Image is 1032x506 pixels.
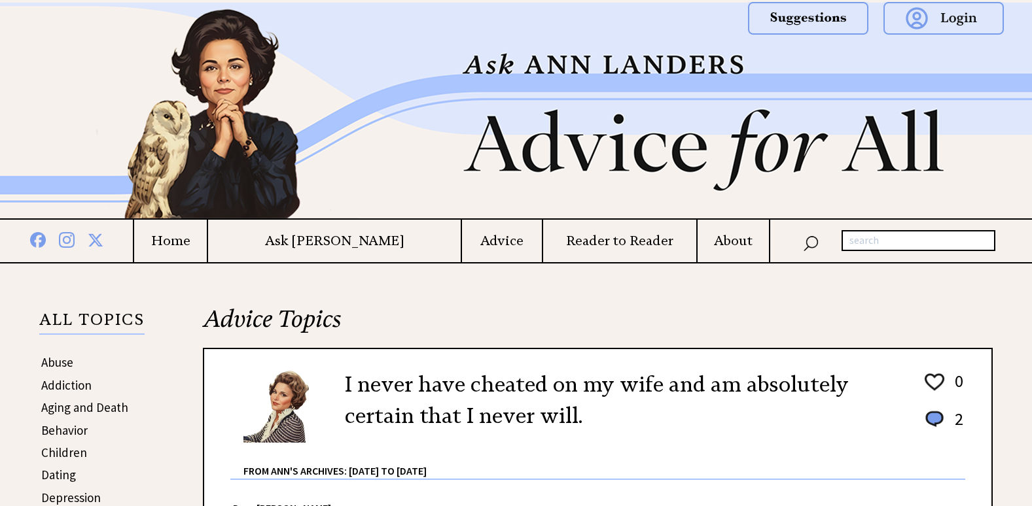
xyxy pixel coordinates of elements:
input: search [842,230,995,251]
a: Advice [462,233,541,249]
a: About [698,233,769,249]
a: Depression [41,490,101,505]
a: Children [41,445,87,460]
img: search_nav.png [803,233,819,252]
a: Behavior [41,422,88,438]
img: message_round%201.png [923,409,946,430]
p: ALL TOPICS [39,312,145,335]
div: From Ann's Archives: [DATE] to [DATE] [243,444,965,479]
a: Addiction [41,377,92,393]
img: heart_outline%201.png [923,371,946,394]
img: x%20blue.png [88,230,103,248]
h2: Advice Topics [203,303,993,348]
a: Reader to Reader [543,233,697,249]
a: Abuse [41,354,73,370]
img: right_new2.png [988,3,994,218]
a: Ask [PERSON_NAME] [208,233,461,249]
img: Ann6%20v2%20small.png [243,369,325,443]
img: login.png [883,2,1004,35]
a: Aging and Death [41,399,128,415]
img: facebook%20blue.png [30,229,46,248]
a: Home [134,233,207,249]
h2: I never have cheated on my wife and am absolutely certain that I never will. [345,369,903,431]
img: header2b_v1.png [45,3,988,218]
img: instagram%20blue.png [59,229,75,248]
td: 0 [948,370,964,407]
img: suggestions.png [748,2,868,35]
a: Dating [41,467,76,482]
td: 2 [948,408,964,443]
